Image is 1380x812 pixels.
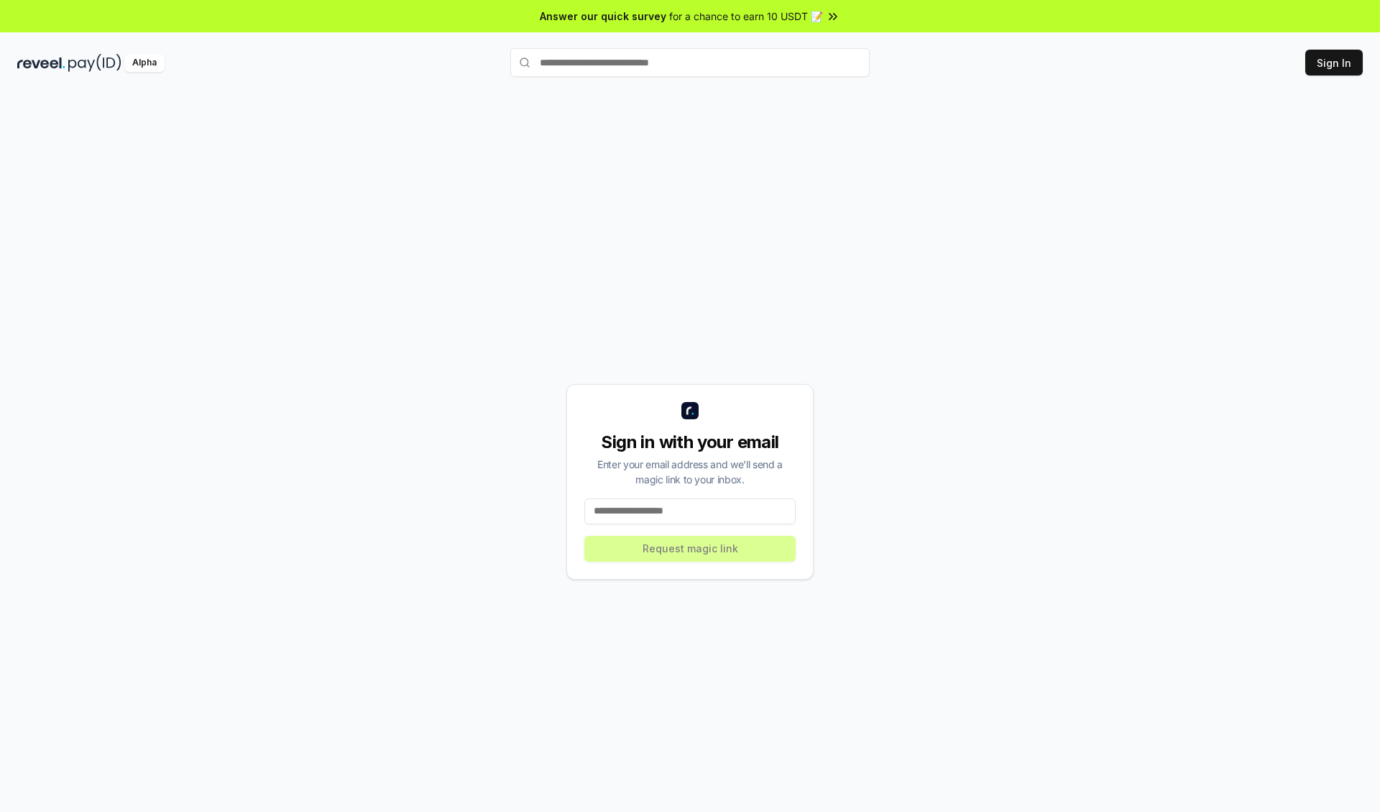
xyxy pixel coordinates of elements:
span: for a chance to earn 10 USDT 📝 [669,9,823,24]
img: logo_small [681,402,699,419]
img: pay_id [68,54,121,72]
button: Sign In [1305,50,1363,76]
img: reveel_dark [17,54,65,72]
span: Answer our quick survey [540,9,666,24]
div: Sign in with your email [584,431,796,454]
div: Enter your email address and we’ll send a magic link to your inbox. [584,457,796,487]
div: Alpha [124,54,165,72]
